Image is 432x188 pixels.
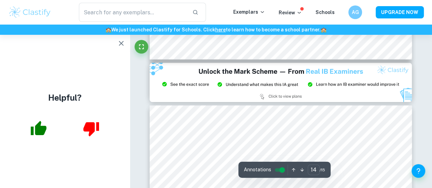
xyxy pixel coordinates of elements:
[376,6,424,18] button: UPGRADE NOW
[1,26,431,33] h6: We just launched Clastify for Schools. Click to learn how to become a school partner.
[244,166,271,173] span: Annotations
[321,27,326,32] span: 🏫
[135,40,148,54] button: Fullscreen
[351,9,359,16] h6: AG
[106,27,111,32] span: 🏫
[279,9,302,16] p: Review
[316,10,335,15] a: Schools
[348,5,362,19] button: AG
[320,167,325,173] span: / 15
[150,63,412,102] img: Ad
[79,3,187,22] input: Search for any exemplars...
[233,8,265,16] p: Exemplars
[412,164,425,178] button: Help and Feedback
[215,27,226,32] a: here
[8,5,52,19] img: Clastify logo
[48,91,82,104] h4: Helpful?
